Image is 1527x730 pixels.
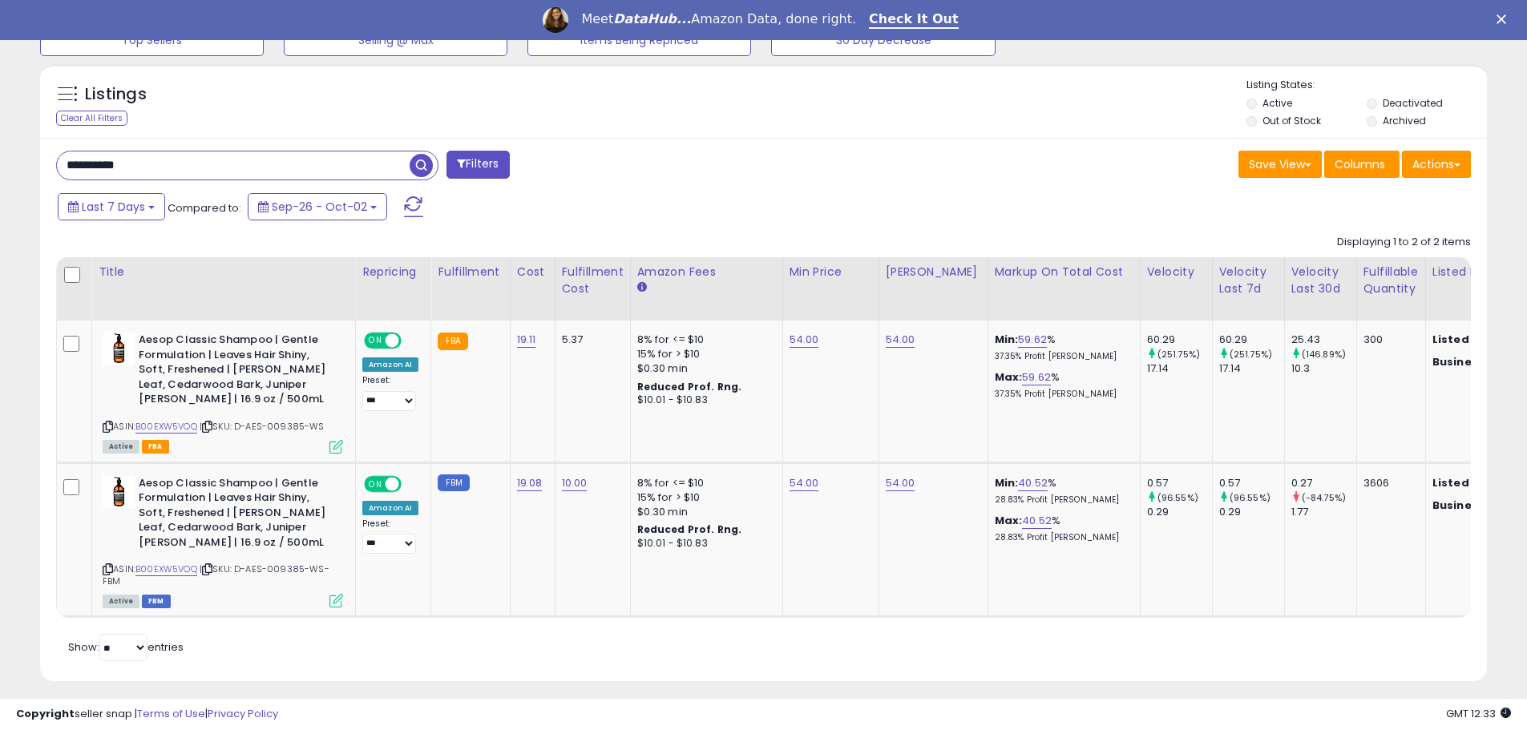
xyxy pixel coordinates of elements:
div: ASIN: [103,476,343,607]
i: DataHub... [613,11,691,26]
b: Max: [995,513,1023,528]
img: Profile image for Georgie [543,7,568,33]
span: Compared to: [168,200,241,216]
small: (96.55%) [1230,491,1270,504]
small: Amazon Fees. [637,280,647,295]
b: Min: [995,332,1019,347]
div: % [995,370,1128,400]
div: Min Price [790,264,872,280]
div: % [995,514,1128,543]
p: 28.83% Profit [PERSON_NAME] [995,532,1128,543]
a: 40.52 [1018,475,1048,491]
div: Fulfillable Quantity [1363,264,1419,297]
button: Last 7 Days [58,193,165,220]
div: $0.30 min [637,361,770,376]
label: Active [1262,96,1292,110]
a: 59.62 [1022,369,1051,385]
a: 54.00 [790,475,819,491]
div: 0.27 [1291,476,1356,490]
span: | SKU: D-AES-009385-WS [200,420,325,433]
span: ON [366,477,386,490]
div: Repricing [362,264,424,280]
h5: Listings [85,83,147,106]
div: Amazon AI [362,357,418,372]
span: 2025-10-10 12:33 GMT [1446,706,1511,721]
span: Columns [1335,156,1385,172]
div: Title [99,264,349,280]
div: % [995,333,1128,362]
div: seller snap | | [16,707,278,722]
span: OFF [399,334,425,348]
div: 15% for > $10 [637,490,770,505]
span: FBM [142,595,171,608]
a: 10.00 [562,475,588,491]
div: 60.29 [1147,333,1212,347]
div: Fulfillment [438,264,503,280]
small: (-84.75%) [1302,491,1346,504]
a: 54.00 [790,332,819,348]
div: 17.14 [1147,361,1212,376]
p: 37.35% Profit [PERSON_NAME] [995,351,1128,362]
strong: Copyright [16,706,75,721]
b: Aesop Classic Shampoo | Gentle Formulation | Leaves Hair Shiny, Soft, Freshened | [PERSON_NAME] L... [139,333,333,411]
div: Amazon Fees [637,264,776,280]
a: Terms of Use [137,706,205,721]
div: $0.30 min [637,505,770,519]
a: 19.11 [517,332,536,348]
div: Velocity [1147,264,1206,280]
a: 59.62 [1018,332,1047,348]
b: Min: [995,475,1019,490]
div: 300 [1363,333,1413,347]
button: Sep-26 - Oct-02 [248,193,387,220]
div: 17.14 [1219,361,1284,376]
div: 8% for <= $10 [637,476,770,490]
div: Displaying 1 to 2 of 2 items [1337,235,1471,250]
a: B00EXW5VOQ [135,420,197,434]
a: 54.00 [886,332,915,348]
label: Archived [1383,114,1426,127]
button: Filters [446,151,509,179]
a: 19.08 [517,475,543,491]
b: Listed Price: [1432,332,1505,347]
small: (96.55%) [1157,491,1198,504]
div: Velocity Last 7d [1219,264,1278,297]
small: FBA [438,333,467,350]
span: ON [366,334,386,348]
b: Business Price: [1432,354,1521,369]
a: Privacy Policy [208,706,278,721]
small: (251.75%) [1157,348,1200,361]
div: $10.01 - $10.83 [637,393,770,407]
div: 0.29 [1147,505,1212,519]
div: Preset: [362,518,418,555]
small: (146.89%) [1302,348,1346,361]
span: Show: entries [68,639,184,655]
span: Sep-26 - Oct-02 [272,199,367,215]
small: (251.75%) [1230,348,1272,361]
span: All listings currently available for purchase on Amazon [103,595,139,608]
div: 0.29 [1219,505,1284,519]
div: 8% for <= $10 [637,333,770,347]
span: | SKU: D-AES-009385-WS-FBM [103,563,329,587]
small: FBM [438,474,469,491]
div: Meet Amazon Data, done right. [581,11,856,27]
b: Business Price: [1432,498,1521,513]
div: 25.43 [1291,333,1356,347]
div: Preset: [362,375,418,411]
div: 15% for > $10 [637,347,770,361]
div: 10.3 [1291,361,1356,376]
th: The percentage added to the cost of goods (COGS) that forms the calculator for Min & Max prices. [988,257,1140,321]
div: 5.37 [562,333,618,347]
b: Reduced Prof. Rng. [637,522,742,536]
div: $10.01 - $10.83 [637,537,770,551]
span: FBA [142,440,169,454]
span: OFF [399,477,425,490]
div: Clear All Filters [56,111,127,126]
img: 41nLtn6tKuL._SL40_.jpg [103,333,135,365]
div: Markup on Total Cost [995,264,1133,280]
button: Actions [1402,151,1471,178]
div: 3606 [1363,476,1413,490]
b: Max: [995,369,1023,385]
span: All listings currently available for purchase on Amazon [103,440,139,454]
div: Fulfillment Cost [562,264,624,297]
button: Save View [1238,151,1322,178]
